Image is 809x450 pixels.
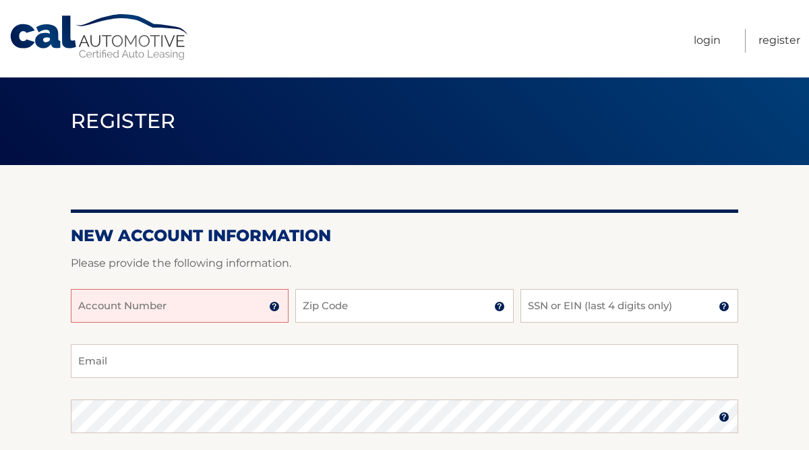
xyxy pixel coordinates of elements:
a: Register [758,29,800,53]
img: tooltip.svg [269,301,280,312]
input: Account Number [71,289,289,323]
input: SSN or EIN (last 4 digits only) [520,289,738,323]
img: tooltip.svg [494,301,505,312]
a: Login [694,29,721,53]
input: Zip Code [295,289,513,323]
img: tooltip.svg [719,301,729,312]
input: Email [71,344,738,378]
h2: New Account Information [71,226,738,246]
span: Register [71,108,176,133]
img: tooltip.svg [719,412,729,422]
a: Cal Automotive [9,13,191,61]
p: Please provide the following information. [71,254,738,273]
